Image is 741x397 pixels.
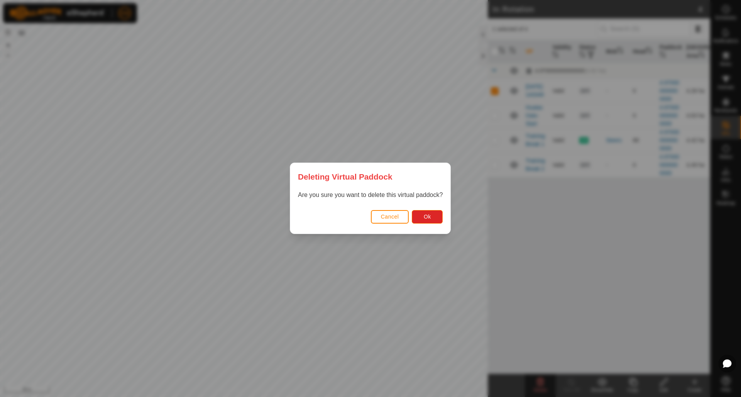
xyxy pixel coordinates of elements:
button: Ok [412,210,443,224]
span: Cancel [381,214,399,220]
span: Deleting Virtual Paddock [298,171,392,183]
span: Ok [424,214,431,220]
p: Are you sure you want to delete this virtual paddock? [298,191,443,200]
button: Cancel [371,210,409,224]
